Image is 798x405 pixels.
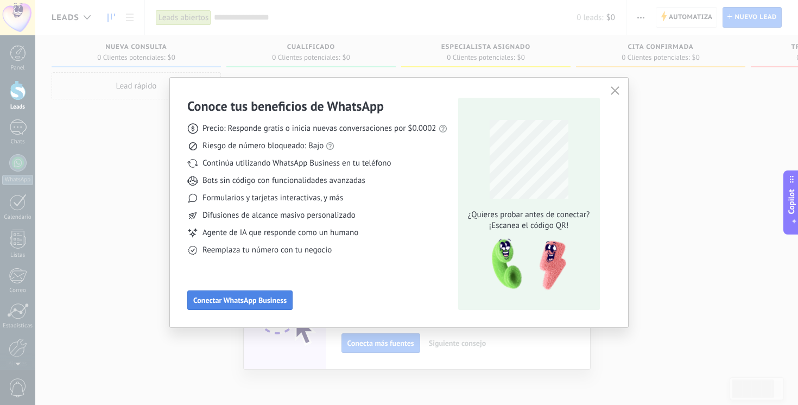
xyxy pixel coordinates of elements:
[483,236,568,294] img: qr-pic-1x.png
[465,220,593,231] span: ¡Escanea el código QR!
[786,189,797,214] span: Copilot
[202,210,356,221] span: Difusiones de alcance masivo personalizado
[187,290,293,310] button: Conectar WhatsApp Business
[193,296,287,304] span: Conectar WhatsApp Business
[202,123,436,134] span: Precio: Responde gratis o inicia nuevas conversaciones por $0.0002
[202,175,365,186] span: Bots sin código con funcionalidades avanzadas
[202,141,324,151] span: Riesgo de número bloqueado: Bajo
[202,245,332,256] span: Reemplaza tu número con tu negocio
[465,210,593,220] span: ¿Quieres probar antes de conectar?
[202,158,391,169] span: Continúa utilizando WhatsApp Business en tu teléfono
[202,193,343,204] span: Formularios y tarjetas interactivas, y más
[202,227,358,238] span: Agente de IA que responde como un humano
[187,98,384,115] h3: Conoce tus beneficios de WhatsApp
